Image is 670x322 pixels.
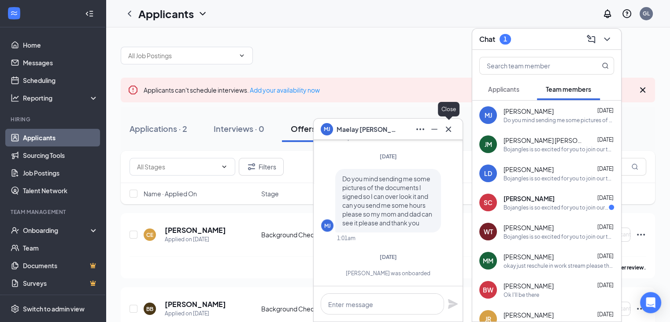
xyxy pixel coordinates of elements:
[23,146,98,164] a: Sourcing Tools
[503,35,507,43] div: 1
[602,62,609,69] svg: MagnifyingGlass
[584,32,598,46] button: ComposeMessage
[137,162,217,172] input: All Stages
[503,146,614,153] div: Bojangles is so excited for you to join our team! Do you know anyone else who might be interested...
[485,140,492,149] div: JM
[597,282,614,288] span: [DATE]
[485,111,492,120] div: MJ
[10,9,19,18] svg: WorkstreamLogo
[427,122,441,136] button: Minimize
[503,204,609,211] div: Bojangles is so excited for you to join our team! Do you know anyone else who might be interested...
[579,302,630,316] button: Waiting on Applicant
[438,102,459,116] div: Close
[448,299,458,309] svg: Plane
[165,300,226,309] h5: [PERSON_NAME]
[503,107,554,116] span: [PERSON_NAME]
[23,54,98,71] a: Messages
[503,136,583,145] span: [PERSON_NAME] [PERSON_NAME]
[238,52,245,59] svg: ChevronDown
[246,161,257,172] svg: Filter
[23,36,98,54] a: Home
[546,85,591,93] span: Team members
[597,311,614,318] span: [DATE]
[503,116,614,124] div: Do you mind sending me some pictures of the documents I signed so I can over look it and can you ...
[261,304,345,313] div: Background Check
[23,94,99,102] div: Reporting
[146,231,153,239] div: CE
[261,230,345,239] div: Background Check
[640,292,661,313] div: Open Intercom Messenger
[380,254,397,260] span: [DATE]
[23,239,98,257] a: Team
[23,274,98,292] a: SurveysCrown
[337,124,398,134] span: Maelay [PERSON_NAME]
[622,8,632,19] svg: QuestionInfo
[124,8,135,19] svg: ChevronLeft
[586,34,596,45] svg: ComposeMessage
[609,264,646,271] b: further review.
[128,51,235,60] input: All Job Postings
[11,304,19,313] svg: Settings
[23,182,98,199] a: Talent Network
[324,222,331,229] div: MJ
[503,262,614,270] div: okay just reschule in work stream please thank u
[261,189,279,198] span: Stage
[144,86,320,94] span: Applicants can't schedule interviews.
[579,228,630,242] button: Waiting on Applicant
[239,158,284,176] button: Filter Filters
[479,34,495,44] h3: Chat
[23,129,98,146] a: Applicants
[128,85,138,95] svg: Error
[337,234,355,242] div: 1:01am
[85,9,94,18] svg: Collapse
[165,235,226,244] div: Applied on [DATE]
[144,189,197,198] span: Name · Applied On
[11,226,19,235] svg: UserCheck
[503,311,554,319] span: [PERSON_NAME]
[138,6,194,21] h1: Applicants
[23,164,98,182] a: Job Postings
[597,195,614,201] span: [DATE]
[602,34,612,45] svg: ChevronDown
[380,153,397,160] span: [DATE]
[214,123,264,134] div: Interviews · 0
[165,225,226,235] h5: [PERSON_NAME]
[413,122,427,136] button: Ellipses
[415,124,426,135] svg: Ellipses
[503,291,539,299] div: Ok I'll be there
[484,198,492,207] div: SC
[636,229,646,240] svg: Ellipses
[488,85,519,93] span: Applicants
[503,165,554,174] span: [PERSON_NAME]
[503,281,554,290] span: [PERSON_NAME]
[503,194,555,203] span: [PERSON_NAME]
[11,116,96,123] div: Hiring
[23,71,98,89] a: Scheduling
[503,252,554,261] span: [PERSON_NAME]
[503,175,614,182] div: Bojangles is so excited for you to join our team! Do you know anyone else who might be interested...
[130,123,187,134] div: Applications · 2
[197,8,208,19] svg: ChevronDown
[597,224,614,230] span: [DATE]
[484,227,493,236] div: WT
[597,253,614,259] span: [DATE]
[11,94,19,102] svg: Analysis
[321,270,455,277] div: [PERSON_NAME] was onboarded
[631,163,638,170] svg: MagnifyingGlass
[342,175,432,227] span: Do you mind sending me some pictures of the documents I signed so I can over look it and can you ...
[221,163,228,170] svg: ChevronDown
[250,86,320,94] a: Add your availability now
[146,305,153,313] div: BB
[483,256,493,265] div: MM
[484,169,492,178] div: LD
[23,257,98,274] a: DocumentsCrown
[480,57,584,74] input: Search team member
[23,226,91,235] div: Onboarding
[11,208,96,216] div: Team Management
[443,124,454,135] svg: Cross
[636,303,646,314] svg: Ellipses
[503,233,614,240] div: Bojangles is so excited for you to join our team! Do you know anyone else who might be interested...
[597,165,614,172] span: [DATE]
